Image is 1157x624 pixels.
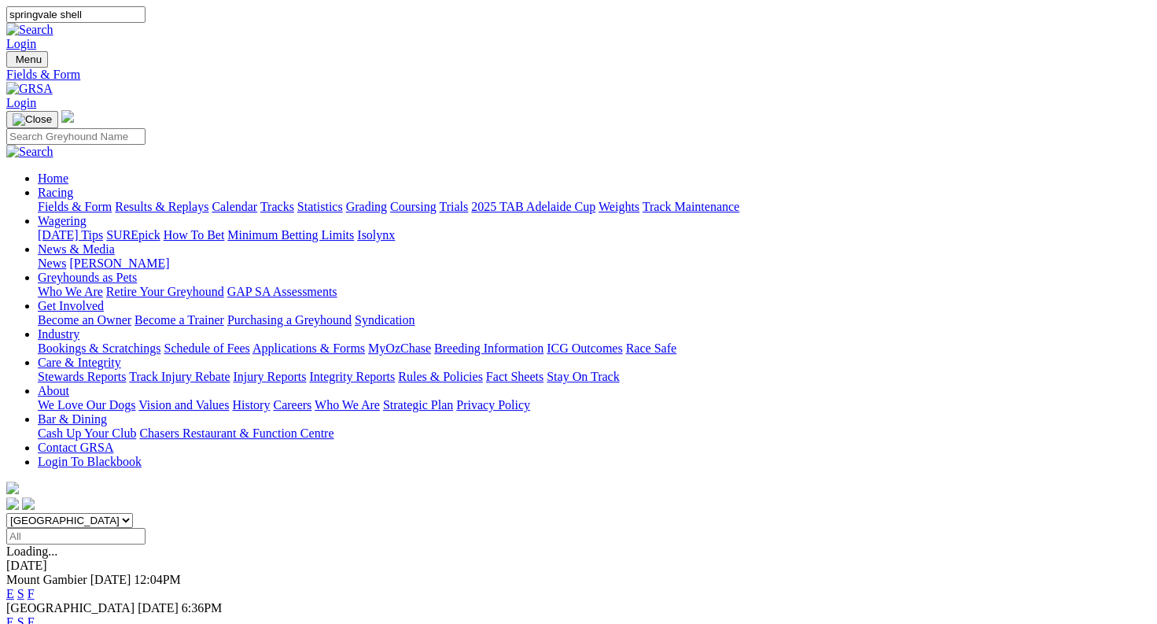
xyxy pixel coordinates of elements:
[471,200,595,213] a: 2025 TAB Adelaide Cup
[6,587,14,600] a: E
[38,370,126,383] a: Stewards Reports
[599,200,639,213] a: Weights
[6,145,53,159] img: Search
[28,587,35,600] a: F
[38,356,121,369] a: Care & Integrity
[6,82,53,96] img: GRSA
[6,128,146,145] input: Search
[315,398,380,412] a: Who We Are
[227,285,337,298] a: GAP SA Assessments
[6,68,1151,82] a: Fields & Form
[6,111,58,128] button: Toggle navigation
[38,172,68,185] a: Home
[6,497,19,510] img: facebook.svg
[456,398,530,412] a: Privacy Policy
[309,370,395,383] a: Integrity Reports
[383,398,453,412] a: Strategic Plan
[233,370,306,383] a: Injury Reports
[129,370,230,383] a: Track Injury Rebate
[227,313,352,327] a: Purchasing a Greyhound
[439,200,468,213] a: Trials
[390,200,437,213] a: Coursing
[164,228,225,242] a: How To Bet
[368,342,431,355] a: MyOzChase
[6,528,146,545] input: Select date
[643,200,739,213] a: Track Maintenance
[38,257,1151,271] div: News & Media
[38,186,73,199] a: Racing
[138,398,229,412] a: Vision and Values
[106,285,224,298] a: Retire Your Greyhound
[38,242,115,256] a: News & Media
[38,200,1151,214] div: Racing
[17,587,24,600] a: S
[38,342,160,355] a: Bookings & Scratchings
[6,545,57,558] span: Loading...
[38,398,1151,412] div: About
[38,426,1151,441] div: Bar & Dining
[398,370,483,383] a: Rules & Policies
[38,271,137,284] a: Greyhounds as Pets
[38,327,79,341] a: Industry
[6,482,19,494] img: logo-grsa-white.png
[38,299,104,312] a: Get Involved
[252,342,365,355] a: Applications & Forms
[232,398,270,412] a: History
[138,601,179,615] span: [DATE]
[115,200,208,213] a: Results & Replays
[357,228,395,242] a: Isolynx
[6,51,48,68] button: Toggle navigation
[13,113,52,126] img: Close
[38,398,135,412] a: We Love Our Dogs
[38,313,131,327] a: Become an Owner
[38,426,136,440] a: Cash Up Your Club
[182,601,223,615] span: 6:36PM
[38,228,103,242] a: [DATE] Tips
[6,23,53,37] img: Search
[434,342,543,355] a: Breeding Information
[38,313,1151,327] div: Get Involved
[38,285,1151,299] div: Greyhounds as Pets
[6,37,36,50] a: Login
[38,228,1151,242] div: Wagering
[69,257,169,270] a: [PERSON_NAME]
[38,285,103,298] a: Who We Are
[625,342,676,355] a: Race Safe
[6,96,36,109] a: Login
[134,573,181,586] span: 12:04PM
[22,497,35,510] img: twitter.svg
[297,200,343,213] a: Statistics
[16,54,42,65] span: Menu
[212,200,257,213] a: Calendar
[6,559,1151,573] div: [DATE]
[90,573,131,586] span: [DATE]
[38,257,66,270] a: News
[38,455,142,468] a: Login To Blackbook
[164,342,249,355] a: Schedule of Fees
[260,200,294,213] a: Tracks
[38,384,69,397] a: About
[139,426,333,440] a: Chasers Restaurant & Function Centre
[547,342,622,355] a: ICG Outcomes
[6,573,87,586] span: Mount Gambier
[38,200,112,213] a: Fields & Form
[38,441,113,454] a: Contact GRSA
[38,370,1151,384] div: Care & Integrity
[106,228,160,242] a: SUREpick
[547,370,619,383] a: Stay On Track
[227,228,354,242] a: Minimum Betting Limits
[61,110,74,123] img: logo-grsa-white.png
[38,342,1151,356] div: Industry
[38,412,107,426] a: Bar & Dining
[38,214,87,227] a: Wagering
[134,313,224,327] a: Become a Trainer
[273,398,311,412] a: Careers
[6,6,146,23] input: Search
[6,601,134,615] span: [GEOGRAPHIC_DATA]
[355,313,415,327] a: Syndication
[486,370,543,383] a: Fact Sheets
[346,200,387,213] a: Grading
